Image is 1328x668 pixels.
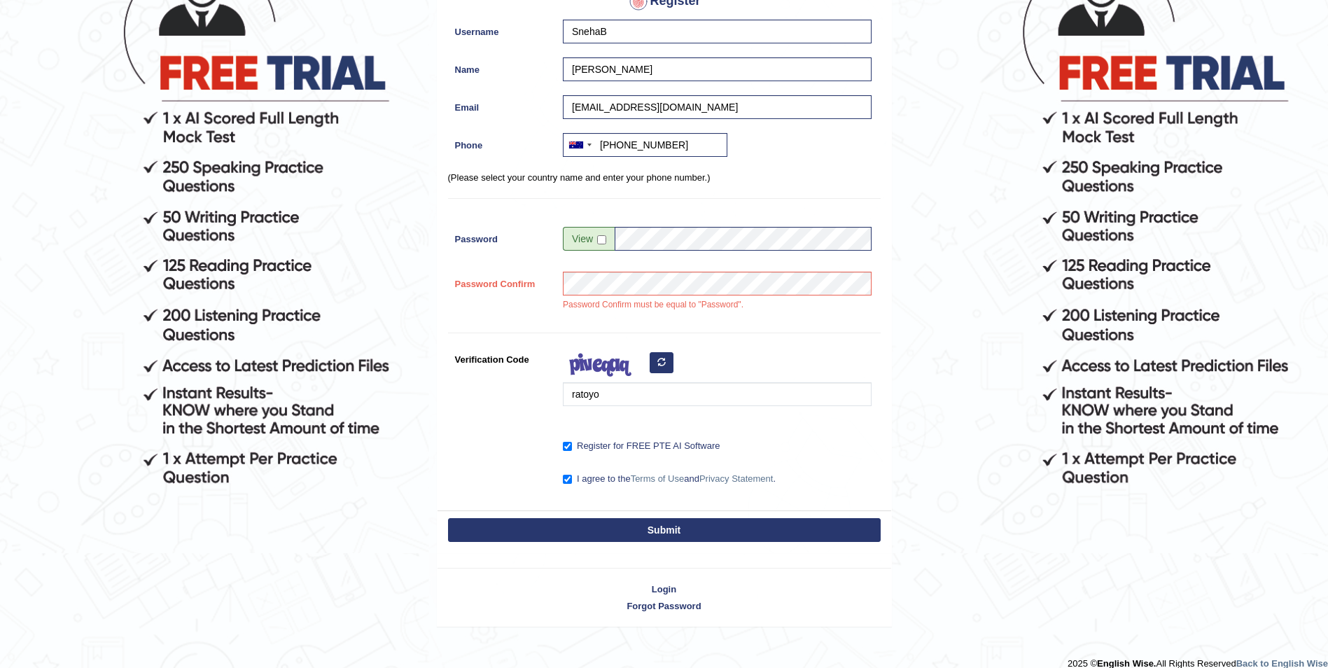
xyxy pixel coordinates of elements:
label: Username [448,20,557,39]
input: Register for FREE PTE AI Software [563,442,572,451]
label: Password [448,227,557,246]
input: Show/Hide Password [597,235,606,244]
button: Submit [448,518,881,542]
a: Forgot Password [438,599,891,613]
label: I agree to the and . [563,472,776,486]
input: +61 412 345 678 [563,133,727,157]
label: Email [448,95,557,114]
label: Password Confirm [448,272,557,291]
div: Australia: +61 [564,134,596,156]
a: Login [438,583,891,596]
p: (Please select your country name and enter your phone number.) [448,171,881,184]
label: Verification Code [448,347,557,366]
label: Register for FREE PTE AI Software [563,439,720,453]
a: Terms of Use [631,473,685,484]
a: Privacy Statement [699,473,774,484]
label: Phone [448,133,557,152]
input: I agree to theTerms of UseandPrivacy Statement. [563,475,572,484]
label: Name [448,57,557,76]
